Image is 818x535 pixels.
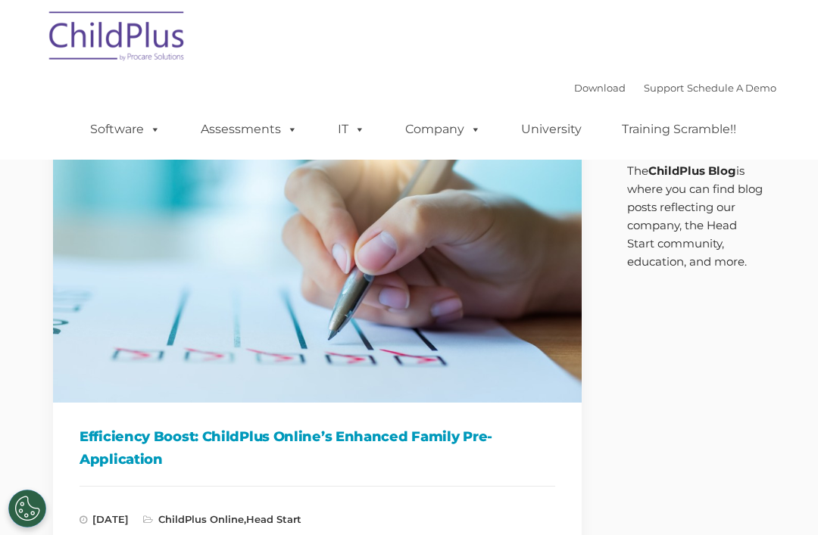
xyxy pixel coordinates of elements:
[53,106,582,403] img: Efficiency Boost: ChildPlus Online's Enhanced Family Pre-Application Process - Streamlining Appli...
[80,513,129,525] span: [DATE]
[186,114,313,145] a: Assessments
[158,513,244,525] a: ChildPlus Online
[648,163,736,178] strong: ChildPlus Blog
[143,513,301,525] span: ,
[506,114,597,145] a: University
[644,82,684,94] a: Support
[574,82,776,94] font: |
[42,1,193,76] img: ChildPlus by Procare Solutions
[607,114,751,145] a: Training Scramble!!
[390,114,496,145] a: Company
[687,82,776,94] a: Schedule A Demo
[80,425,555,471] h1: Efficiency Boost: ChildPlus Online’s Enhanced Family Pre-Application
[323,114,380,145] a: IT
[627,162,766,271] p: The is where you can find blog posts reflecting our company, the Head Start community, education,...
[75,114,176,145] a: Software
[8,490,46,527] button: Cookies Settings
[246,513,301,525] a: Head Start
[574,82,626,94] a: Download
